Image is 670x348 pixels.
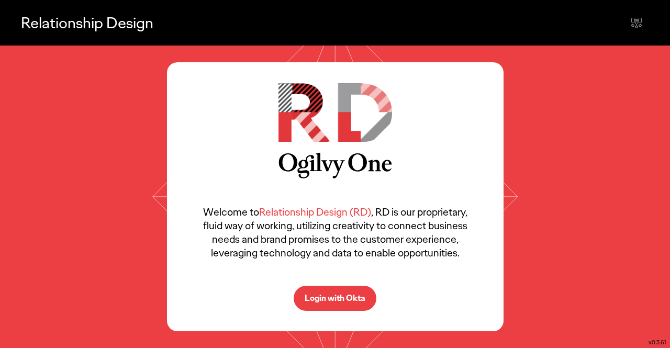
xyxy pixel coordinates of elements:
div: Send feedback [624,10,649,36]
button: Login with Okta [294,286,376,311]
p: Relationship Design [21,12,153,33]
p: Login with Okta [305,294,365,302]
img: RD Logo [278,83,392,142]
span: Relationship Design (RD) [259,205,371,219]
p: Welcome to , RD is our proprietary, fluid way of working, utilizing creativity to connect busines... [198,205,472,260]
